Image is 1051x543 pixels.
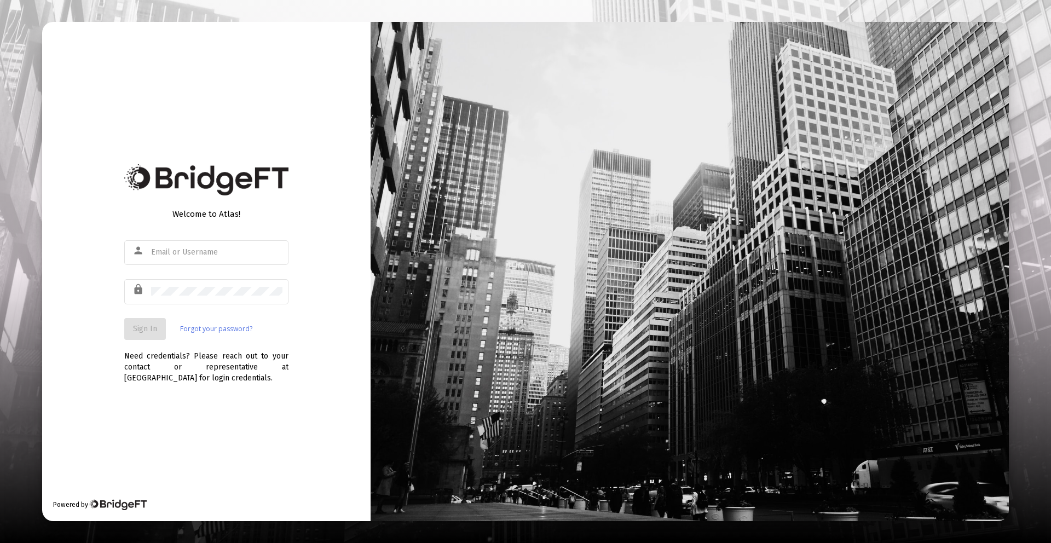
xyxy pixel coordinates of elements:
[124,340,288,384] div: Need credentials? Please reach out to your contact or representative at [GEOGRAPHIC_DATA] for log...
[132,283,146,296] mat-icon: lock
[180,324,252,334] a: Forgot your password?
[151,248,282,257] input: Email or Username
[133,324,157,333] span: Sign In
[124,209,288,219] div: Welcome to Atlas!
[132,244,146,257] mat-icon: person
[124,164,288,195] img: Bridge Financial Technology Logo
[89,499,147,510] img: Bridge Financial Technology Logo
[53,499,147,510] div: Powered by
[124,318,166,340] button: Sign In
